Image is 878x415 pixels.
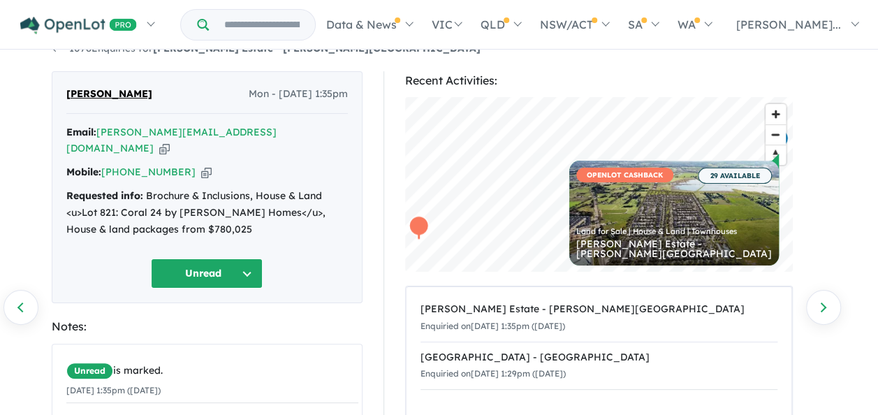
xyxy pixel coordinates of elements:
[766,145,786,165] button: Reset bearing to north
[52,317,363,336] div: Notes:
[66,188,348,238] div: Brochure & Inclusions, House & Land <u>Lot 821: Coral 24 by [PERSON_NAME] Homes</u>, House & land...
[66,126,277,155] a: [PERSON_NAME][EMAIL_ADDRESS][DOMAIN_NAME]
[766,104,786,124] button: Zoom in
[698,168,772,184] span: 29 AVAILABLE
[576,228,772,235] div: Land for Sale | House & Land | Townhouses
[66,126,96,138] strong: Email:
[420,349,777,366] div: [GEOGRAPHIC_DATA] - [GEOGRAPHIC_DATA]
[420,342,777,391] a: [GEOGRAPHIC_DATA] - [GEOGRAPHIC_DATA]Enquiried on[DATE] 1:29pm ([DATE])
[20,17,137,34] img: Openlot PRO Logo White
[201,165,212,180] button: Copy
[101,166,196,178] a: [PHONE_NUMBER]
[66,363,358,379] div: is marked.
[249,86,348,103] span: Mon - [DATE] 1:35pm
[408,215,429,241] div: Map marker
[66,363,113,379] span: Unread
[766,125,786,145] span: Zoom out
[405,97,793,272] canvas: Map
[66,189,143,202] strong: Requested info:
[576,239,772,259] div: [PERSON_NAME] Estate - [PERSON_NAME][GEOGRAPHIC_DATA]
[768,128,789,154] div: Map marker
[766,124,786,145] button: Zoom out
[569,161,779,265] a: OPENLOT CASHBACK 29 AVAILABLE Land for Sale | House & Land | Townhouses [PERSON_NAME] Estate - [P...
[66,385,161,395] small: [DATE] 1:35pm ([DATE])
[420,301,777,318] div: [PERSON_NAME] Estate - [PERSON_NAME][GEOGRAPHIC_DATA]
[420,321,565,331] small: Enquiried on [DATE] 1:35pm ([DATE])
[420,368,566,379] small: Enquiried on [DATE] 1:29pm ([DATE])
[159,141,170,156] button: Copy
[151,259,263,289] button: Unread
[66,166,101,178] strong: Mobile:
[420,294,777,342] a: [PERSON_NAME] Estate - [PERSON_NAME][GEOGRAPHIC_DATA]Enquiried on[DATE] 1:35pm ([DATE])
[405,71,793,90] div: Recent Activities:
[66,86,152,103] span: [PERSON_NAME]
[212,10,312,40] input: Try estate name, suburb, builder or developer
[576,168,673,182] span: OPENLOT CASHBACK
[736,17,841,31] span: [PERSON_NAME]...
